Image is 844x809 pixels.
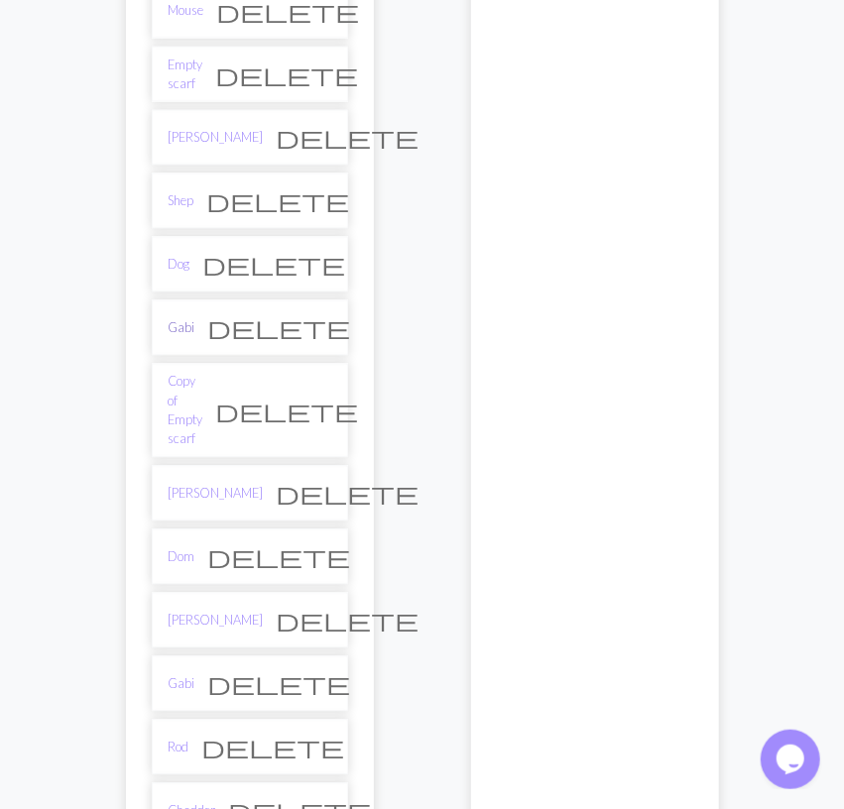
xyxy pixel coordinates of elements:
span: delete [208,314,351,342]
span: delete [277,480,420,508]
a: Dog [169,256,190,275]
span: delete [216,398,359,425]
a: Copy of Empty scarf [169,373,203,449]
span: delete [207,187,350,215]
a: [PERSON_NAME] [169,485,264,504]
a: [PERSON_NAME] [169,612,264,631]
a: Shep [169,192,194,211]
span: delete [208,670,351,698]
button: Delete chart [264,602,432,639]
a: Mouse [169,1,204,20]
button: Delete chart [264,119,432,157]
a: Rod [169,739,189,757]
span: delete [208,543,351,571]
button: Delete chart [203,393,372,430]
button: Delete chart [194,182,363,220]
a: Empty scarf [169,56,203,93]
span: delete [203,251,346,279]
iframe: chat widget [761,730,824,789]
button: Delete chart [195,538,364,576]
button: Delete chart [189,729,358,766]
span: delete [202,734,345,761]
button: Delete chart [195,309,364,347]
button: Delete chart [264,475,432,513]
span: delete [277,607,420,635]
button: Delete chart [195,665,364,703]
a: Gabi [169,319,195,338]
span: delete [277,124,420,152]
a: [PERSON_NAME] [169,129,264,148]
button: Delete chart [190,246,359,284]
a: Gabi [169,675,195,694]
span: delete [216,60,359,88]
a: Dom [169,548,195,567]
button: Delete chart [203,56,372,93]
